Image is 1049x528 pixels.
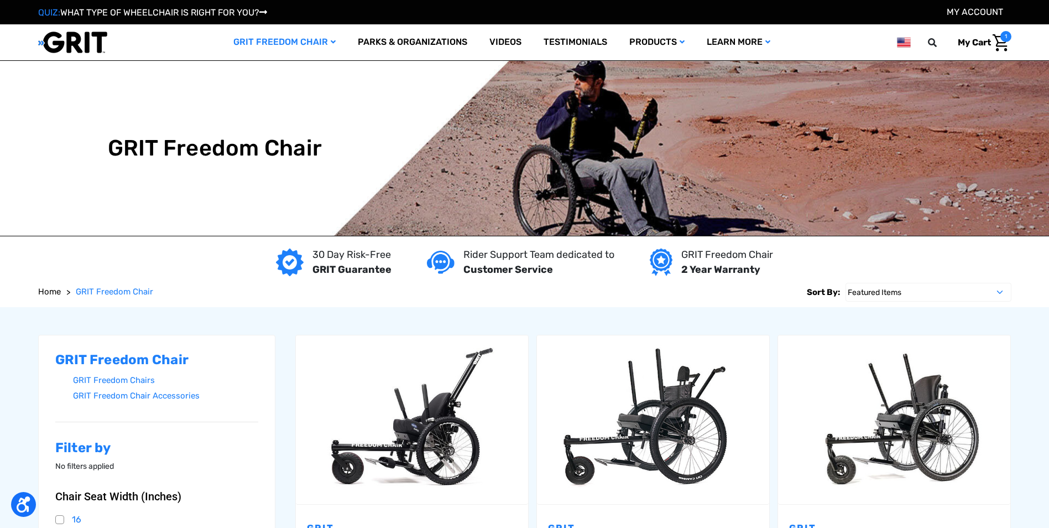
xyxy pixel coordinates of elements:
a: Parks & Organizations [347,24,478,60]
a: GRIT Freedom Chair Accessories [73,388,259,404]
span: Home [38,287,61,297]
strong: 2 Year Warranty [681,263,760,276]
a: QUIZ:WHAT TYPE OF WHEELCHAIR IS RIGHT FOR YOU? [38,7,267,18]
a: GRIT Freedom Chair: Pro,$5,495.00 [778,335,1010,504]
a: Learn More [696,24,781,60]
a: Videos [478,24,533,60]
h2: GRIT Freedom Chair [55,352,259,368]
input: Search [933,31,949,54]
a: Testimonials [533,24,618,60]
a: GRIT Freedom Chair [222,24,347,60]
p: No filters applied [55,460,259,472]
img: us.png [897,35,910,49]
a: GRIT Freedom Chairs [73,372,259,389]
a: Home [38,286,61,298]
p: 30 Day Risk-Free [312,247,392,262]
a: Cart with 1 items [949,31,1011,54]
a: GRIT Junior,$4,995.00 [296,335,528,504]
a: 16 [55,511,259,528]
img: Year warranty [650,249,672,276]
img: GRIT Junior: GRIT Freedom Chair all terrain wheelchair engineered specifically for kids [296,342,528,497]
label: Sort By: [807,283,840,302]
button: Chair Seat Width (Inches) [55,490,259,503]
a: GRIT Freedom Chair [76,286,153,298]
strong: Customer Service [463,263,553,276]
img: Cart [993,34,1009,51]
img: GRIT Freedom Chair: Spartan [537,342,769,497]
img: Customer service [427,251,455,273]
a: Products [618,24,696,60]
span: GRIT Freedom Chair [76,287,153,297]
span: Chair Seat Width (Inches) [55,490,181,503]
h2: Filter by [55,440,259,456]
span: My Cart [958,37,991,48]
h1: GRIT Freedom Chair [108,135,322,162]
strong: GRIT Guarantee [312,263,392,276]
a: GRIT Freedom Chair: Spartan,$3,995.00 [537,335,769,504]
span: 1 [1000,31,1011,42]
img: GRIT All-Terrain Wheelchair and Mobility Equipment [38,31,107,54]
p: GRIT Freedom Chair [681,247,773,262]
img: GRIT Guarantee [276,249,304,276]
span: QUIZ: [38,7,60,18]
img: GRIT Freedom Chair Pro: the Pro model shown including contoured Invacare Matrx seatback, Spinergy... [778,342,1010,497]
p: Rider Support Team dedicated to [463,247,614,262]
a: Account [947,7,1003,17]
